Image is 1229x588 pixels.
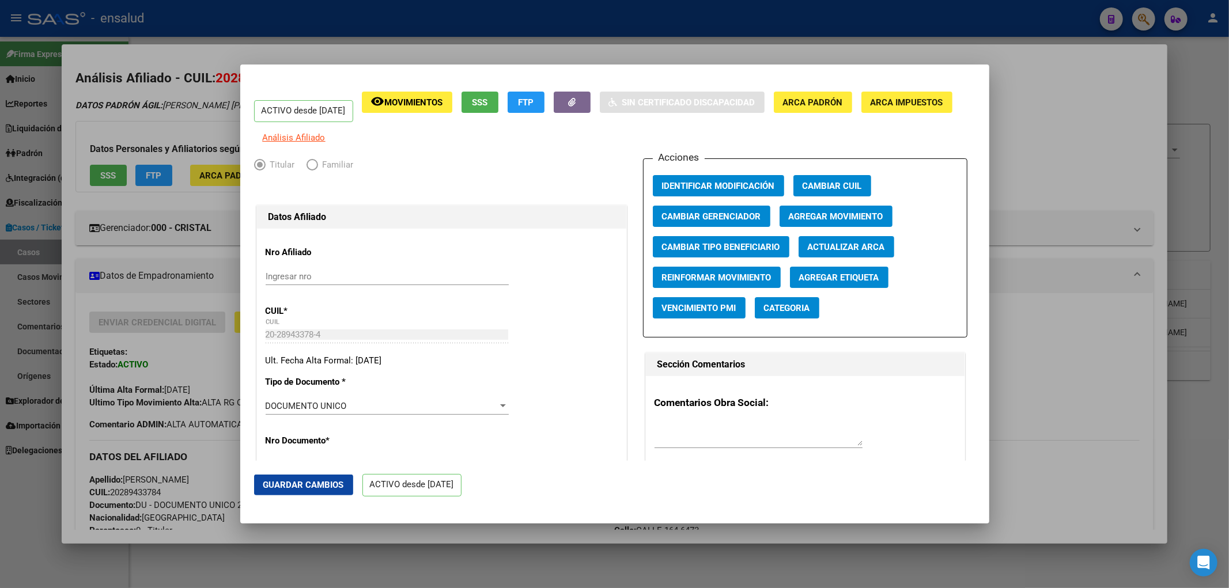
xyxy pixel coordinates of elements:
p: Nro Afiliado [266,246,371,259]
span: Identificar Modificación [662,181,775,191]
span: Agregar Movimiento [789,211,883,222]
span: DOCUMENTO UNICO [266,401,347,411]
button: Agregar Movimiento [780,206,893,227]
button: ARCA Padrón [774,92,852,113]
h3: Comentarios Obra Social: [655,395,956,410]
button: ARCA Impuestos [861,92,952,113]
h1: Sección Comentarios [657,358,953,371]
span: Categoria [764,303,810,313]
div: Ult. Fecha Alta Formal: [DATE] [266,354,618,367]
button: Cambiar CUIL [793,175,871,196]
span: ARCA Padrón [783,97,843,108]
button: Actualizar ARCA [799,236,894,257]
p: ACTIVO desde [DATE] [254,100,353,123]
button: FTP [508,92,544,113]
span: Sin Certificado Discapacidad [622,97,755,108]
button: Identificar Modificación [653,175,784,196]
span: Cambiar Gerenciador [662,211,761,222]
span: Movimientos [385,97,443,108]
span: SSS [472,97,487,108]
button: Agregar Etiqueta [790,267,888,288]
span: FTP [518,97,534,108]
div: Open Intercom Messenger [1190,549,1217,576]
span: Titular [266,158,295,172]
button: SSS [462,92,498,113]
p: Tipo de Documento * [266,375,371,389]
p: CUIL [266,305,371,318]
button: Movimientos [362,92,452,113]
button: Sin Certificado Discapacidad [600,92,765,113]
button: Categoria [755,297,819,318]
p: ACTIVO desde [DATE] [362,474,462,496]
span: Análisis Afiliado [263,132,326,143]
span: Agregar Etiqueta [799,272,879,283]
p: Nro Documento [266,434,371,447]
span: Reinformar Movimiento [662,272,772,283]
mat-icon: remove_red_eye [371,94,385,108]
button: Vencimiento PMI [653,297,746,318]
h3: Acciones [653,150,705,165]
button: Cambiar Gerenciador [653,206,770,227]
span: Familiar [318,158,354,172]
h1: Datos Afiliado [269,210,615,224]
span: Cambiar Tipo Beneficiario [662,242,780,252]
span: ARCA Impuestos [871,97,943,108]
button: Cambiar Tipo Beneficiario [653,236,789,257]
button: Reinformar Movimiento [653,267,781,288]
span: Vencimiento PMI [662,303,736,313]
mat-radio-group: Elija una opción [254,162,365,172]
span: Guardar Cambios [263,480,344,490]
span: Actualizar ARCA [808,242,885,252]
button: Guardar Cambios [254,475,353,495]
span: Cambiar CUIL [803,181,862,191]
